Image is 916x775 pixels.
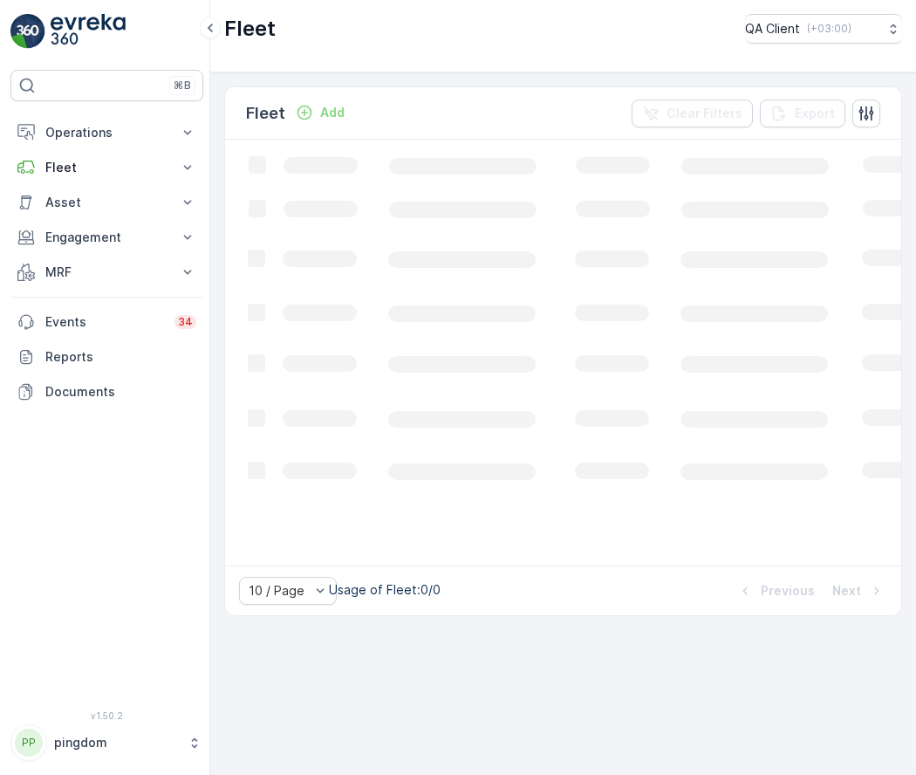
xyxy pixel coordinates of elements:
[289,102,352,123] button: Add
[10,14,45,49] img: logo
[174,79,191,93] p: ⌘B
[320,104,345,121] p: Add
[51,14,126,49] img: logo_light-DOdMpM7g.png
[45,348,196,366] p: Reports
[10,339,203,374] a: Reports
[45,264,168,281] p: MRF
[807,22,851,36] p: ( +03:00 )
[246,101,285,126] p: Fleet
[10,724,203,761] button: PPpingdom
[10,115,203,150] button: Operations
[45,229,168,246] p: Engagement
[831,580,887,601] button: Next
[745,20,800,38] p: QA Client
[54,734,179,751] p: pingdom
[795,105,835,122] p: Export
[761,582,815,600] p: Previous
[45,194,168,211] p: Asset
[10,305,203,339] a: Events34
[10,374,203,409] a: Documents
[45,313,164,331] p: Events
[832,582,861,600] p: Next
[224,15,276,43] p: Fleet
[45,383,196,401] p: Documents
[666,105,742,122] p: Clear Filters
[632,99,753,127] button: Clear Filters
[745,14,902,44] button: QA Client(+03:00)
[10,185,203,220] button: Asset
[10,220,203,255] button: Engagement
[45,124,168,141] p: Operations
[10,150,203,185] button: Fleet
[760,99,845,127] button: Export
[10,710,203,721] span: v 1.50.2
[178,315,193,329] p: 34
[45,159,168,176] p: Fleet
[10,255,203,290] button: MRF
[15,729,43,757] div: PP
[329,581,441,599] p: Usage of Fleet : 0/0
[735,580,817,601] button: Previous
